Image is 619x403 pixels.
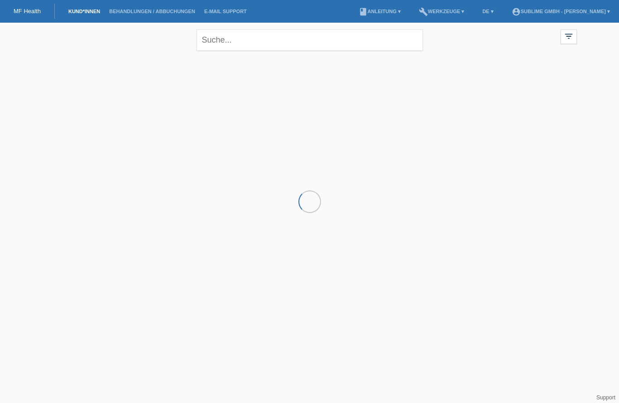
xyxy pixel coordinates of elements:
a: E-Mail Support [200,9,251,14]
a: buildWerkzeuge ▾ [414,9,469,14]
a: Kund*innen [64,9,105,14]
i: book [359,7,368,16]
a: Behandlungen / Abbuchungen [105,9,200,14]
a: DE ▾ [478,9,498,14]
a: account_circleSublime GmbH - [PERSON_NAME] ▾ [507,9,614,14]
a: Support [596,394,615,401]
input: Suche... [197,29,423,51]
i: account_circle [512,7,521,16]
a: MF Health [14,8,41,15]
i: filter_list [564,31,574,41]
a: bookAnleitung ▾ [354,9,405,14]
i: build [419,7,428,16]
